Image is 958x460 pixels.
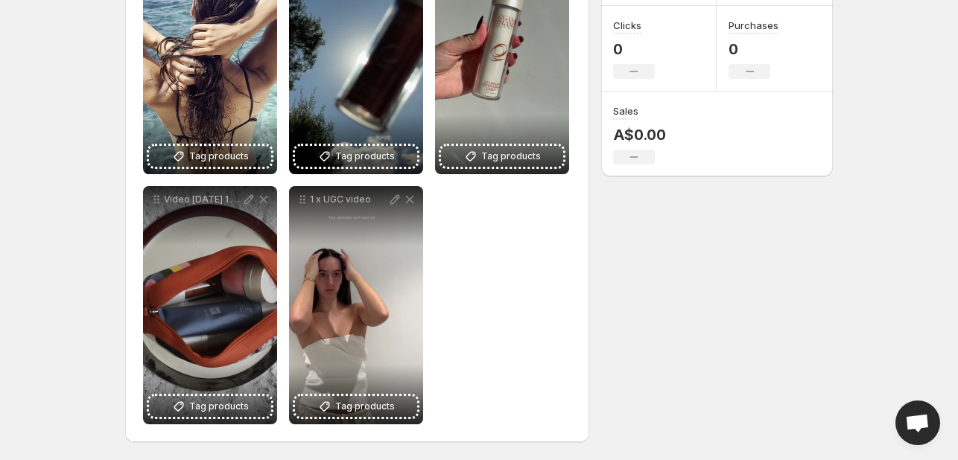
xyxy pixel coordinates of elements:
button: Tag products [149,396,271,417]
h3: Clicks [613,18,641,33]
div: Video [DATE] 1 39 30 pm 1Tag products [143,186,277,424]
span: Tag products [335,149,395,164]
p: 0 [729,40,778,58]
button: Tag products [441,146,563,167]
button: Tag products [149,146,271,167]
h3: Sales [613,103,638,118]
p: 0 [613,40,655,58]
button: Tag products [295,146,417,167]
span: Tag products [481,149,541,164]
div: Open chat [895,400,940,445]
p: A$0.00 [613,126,666,144]
span: Tag products [335,399,395,414]
button: Tag products [295,396,417,417]
span: Tag products [189,399,249,414]
p: 1 x UGC video [310,194,387,205]
p: Video [DATE] 1 39 30 pm 1 [164,194,241,205]
span: Tag products [189,149,249,164]
div: 1 x UGC videoTag products [289,186,423,424]
h3: Purchases [729,18,778,33]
